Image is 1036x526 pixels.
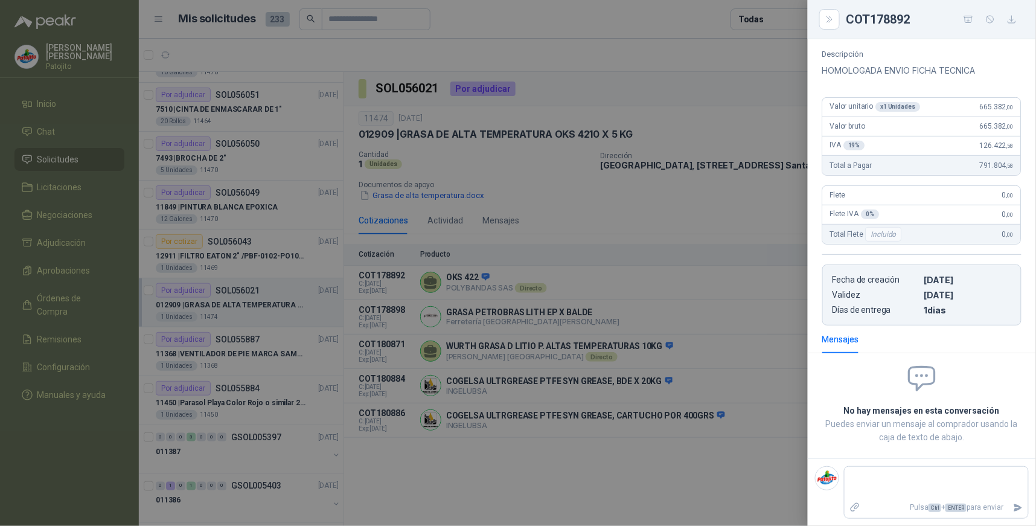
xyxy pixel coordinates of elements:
[1003,191,1014,199] span: 0
[1003,230,1014,239] span: 0
[876,102,921,112] div: x 1 Unidades
[866,227,902,242] div: Incluido
[830,191,846,199] span: Flete
[844,141,866,150] div: 19 %
[830,122,865,130] span: Valor bruto
[1006,211,1014,218] span: ,00
[822,63,1022,78] p: HOMOLOGADA ENVIO FICHA TECNICA
[830,141,865,150] span: IVA
[924,275,1011,285] p: [DATE]
[865,497,1009,518] p: Pulsa + para enviar
[1006,143,1014,149] span: ,58
[830,227,904,242] span: Total Flete
[929,504,941,512] span: Ctrl
[1006,192,1014,199] span: ,00
[830,210,880,219] span: Flete IVA
[822,12,837,27] button: Close
[845,497,865,518] label: Adjuntar archivos
[822,417,1022,444] p: Puedes enviar un mensaje al comprador usando la caja de texto de abajo.
[833,275,919,285] p: Fecha de creación
[1006,123,1014,130] span: ,00
[1008,497,1028,518] button: Enviar
[822,333,859,346] div: Mensajes
[945,504,967,512] span: ENTER
[1006,231,1014,238] span: ,00
[980,122,1014,130] span: 665.382
[862,210,880,219] div: 0 %
[924,305,1011,315] p: 1 dias
[980,161,1014,170] span: 791.804
[924,290,1011,300] p: [DATE]
[833,290,919,300] p: Validez
[822,404,1022,417] h2: No hay mensajes en esta conversación
[1006,104,1014,111] span: ,00
[830,102,921,112] span: Valor unitario
[833,305,919,315] p: Días de entrega
[980,103,1014,111] span: 665.382
[822,50,1022,59] p: Descripción
[1003,210,1014,219] span: 0
[980,141,1014,150] span: 126.422
[830,161,872,170] span: Total a Pagar
[1006,162,1014,169] span: ,58
[846,10,1022,29] div: COT178892
[816,467,839,490] img: Company Logo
